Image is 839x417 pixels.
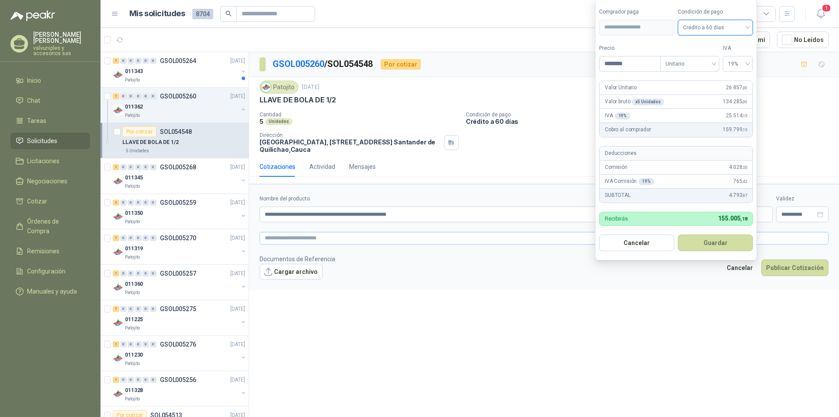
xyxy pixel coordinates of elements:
[113,270,119,277] div: 1
[142,164,149,170] div: 0
[761,259,829,276] button: Publicar Cotización
[113,247,123,257] img: Company Logo
[120,200,127,206] div: 0
[678,8,753,16] label: Condición de pago
[27,217,82,236] span: Órdenes de Compra
[125,351,143,359] p: 011230
[125,245,143,253] p: 011319
[113,375,247,403] a: 1 0 0 0 0 0 GSOL005256[DATE] Company Logo011328Patojito
[128,164,134,170] div: 0
[142,270,149,277] div: 0
[10,92,90,109] a: Chat
[135,341,142,347] div: 0
[113,353,123,364] img: Company Logo
[722,259,758,276] button: Cancelar
[113,91,247,119] a: 1 0 0 0 0 0 GSOL005260[DATE] Company Logo011362Patojito
[27,287,77,296] span: Manuales y ayuda
[605,149,636,158] p: Deducciones
[27,96,40,105] span: Chat
[125,77,140,84] p: Patojito
[113,341,119,347] div: 1
[777,32,829,48] button: No Leídos
[150,377,156,383] div: 0
[135,270,142,277] div: 0
[160,164,196,170] p: GSOL005268
[10,263,90,280] a: Configuración
[10,133,90,149] a: Solicitudes
[33,32,90,44] p: [PERSON_NAME] [PERSON_NAME]
[160,270,196,277] p: GSOL005257
[160,377,196,383] p: GSOL005256
[150,200,156,206] div: 0
[113,162,247,190] a: 1 0 0 0 0 0 GSOL005268[DATE] Company Logo011345Patojito
[33,46,90,56] p: valvuniples y accesorios sas
[309,162,335,172] div: Actividad
[10,11,55,21] img: Logo peakr
[230,199,245,207] p: [DATE]
[128,306,134,312] div: 0
[150,235,156,241] div: 0
[142,235,149,241] div: 0
[135,200,142,206] div: 0
[128,200,134,206] div: 0
[27,156,59,166] span: Licitaciones
[466,118,836,125] p: Crédito a 60 días
[726,84,747,92] span: 26.857
[120,58,127,64] div: 0
[776,195,829,203] label: Validez
[723,126,747,134] span: 159.799
[125,325,140,332] p: Patojito
[723,98,747,106] span: 134.285
[10,193,90,210] a: Cotizar
[718,215,747,222] span: 155.005
[113,304,247,332] a: 1 0 0 0 0 0 GSOL005275[DATE] Company Logo011225Patojito
[125,67,143,76] p: 011343
[135,306,142,312] div: 0
[125,315,143,324] p: 011225
[260,264,322,280] button: Cargar archivo
[27,246,59,256] span: Remisiones
[260,138,440,153] p: [GEOGRAPHIC_DATA], [STREET_ADDRESS] Santander de Quilichao , Cauca
[605,177,654,186] p: IVA Comisión
[742,165,747,170] span: ,55
[27,76,41,85] span: Inicio
[142,200,149,206] div: 0
[125,280,143,288] p: 011360
[113,268,247,296] a: 1 0 0 0 0 0 GSOL005257[DATE] Company Logo011360Patojito
[605,216,628,221] p: Recibirás
[260,195,651,203] label: Nombre del producto
[27,116,46,126] span: Tareas
[733,177,747,186] span: 765
[160,93,196,99] p: GSOL005260
[230,340,245,349] p: [DATE]
[10,283,90,300] a: Manuales y ayuda
[125,183,140,190] p: Patojito
[10,112,90,129] a: Tareas
[142,377,149,383] div: 0
[10,243,90,259] a: Remisiones
[135,93,142,99] div: 0
[113,93,119,99] div: 1
[260,112,459,118] p: Cantidad
[120,235,127,241] div: 0
[120,93,127,99] div: 0
[113,197,247,225] a: 1 0 0 0 0 0 GSOL005259[DATE] Company Logo011350Patojito
[605,163,628,172] p: Comisión
[113,58,119,64] div: 1
[666,57,714,70] span: Unitario
[10,173,90,189] a: Negociaciones
[260,132,440,138] p: Dirección
[135,58,142,64] div: 0
[742,193,747,198] span: ,97
[160,129,192,135] p: SOL054548
[27,196,47,206] span: Cotizar
[230,376,245,384] p: [DATE]
[729,163,747,172] span: 4.028
[113,389,123,399] img: Company Logo
[729,191,747,200] span: 4.793
[128,235,134,241] div: 0
[742,99,747,104] span: ,00
[678,235,753,251] button: Guardar
[120,377,127,383] div: 0
[150,164,156,170] div: 0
